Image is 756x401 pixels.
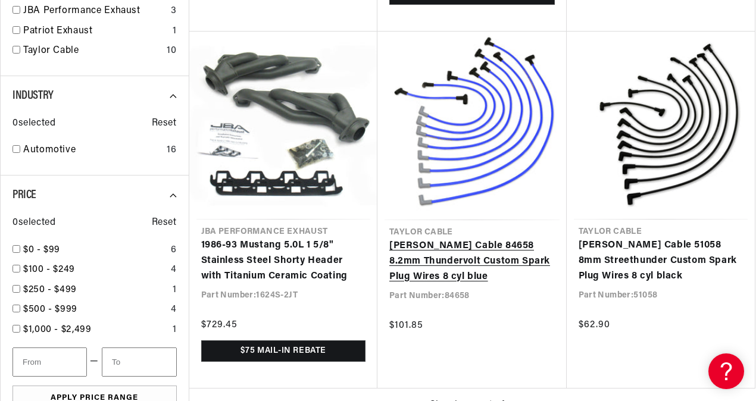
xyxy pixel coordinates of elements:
[13,116,55,131] span: 0 selected
[90,354,99,369] span: —
[23,265,75,274] span: $100 - $249
[152,116,177,131] span: Reset
[579,238,743,284] a: [PERSON_NAME] Cable 51058 8mm Streethunder Custom Spark Plug Wires 8 cyl black
[23,325,92,334] span: $1,000 - $2,499
[171,262,177,278] div: 4
[23,143,162,158] a: Automotive
[171,4,177,19] div: 3
[389,239,555,284] a: [PERSON_NAME] Cable 84658 8.2mm Thundervolt Custom Spark Plug Wires 8 cyl blue
[23,43,162,59] a: Taylor Cable
[167,43,176,59] div: 10
[173,24,177,39] div: 1
[13,189,36,201] span: Price
[173,322,177,338] div: 1
[13,347,87,377] input: From
[23,245,60,255] span: $0 - $99
[23,4,166,19] a: JBA Performance Exhaust
[152,215,177,231] span: Reset
[171,243,177,258] div: 6
[167,143,176,158] div: 16
[171,302,177,318] div: 4
[173,283,177,298] div: 1
[102,347,176,377] input: To
[13,90,54,102] span: Industry
[23,305,77,314] span: $500 - $999
[201,238,366,284] a: 1986-93 Mustang 5.0L 1 5/8" Stainless Steel Shorty Header with Titanium Ceramic Coating
[13,215,55,231] span: 0 selected
[23,24,168,39] a: Patriot Exhaust
[23,285,77,295] span: $250 - $499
